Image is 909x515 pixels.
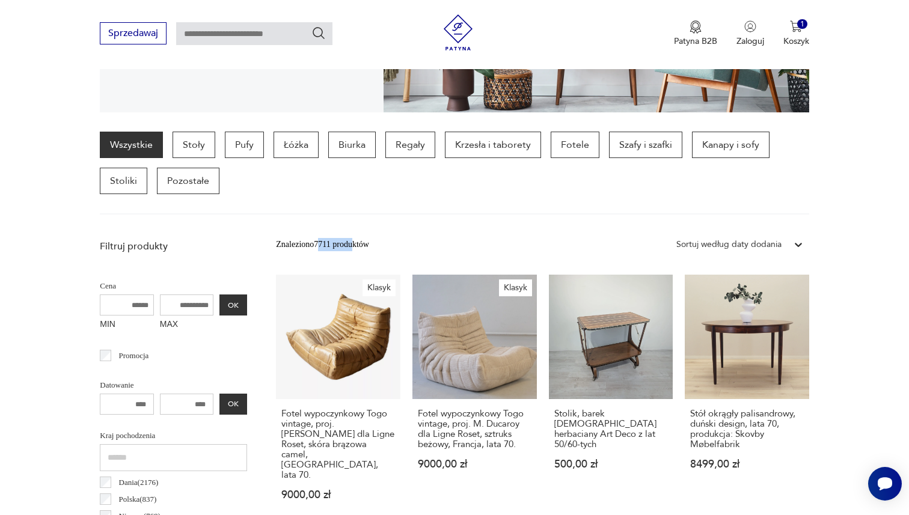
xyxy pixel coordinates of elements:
img: Ikonka użytkownika [744,20,756,32]
h3: Stolik, barek [DEMOGRAPHIC_DATA] herbaciany Art Deco z lat 50/60-tych [554,409,668,449]
div: Sortuj według daty dodania [676,238,782,251]
p: Filtruj produkty [100,240,247,253]
a: Łóżka [274,132,319,158]
a: Ikona medaluPatyna B2B [674,20,717,47]
p: Kraj pochodzenia [100,429,247,442]
label: MIN [100,315,154,335]
a: Pozostałe [157,168,219,194]
label: MAX [160,315,214,335]
p: 9000,00 zł [418,459,531,469]
h3: Stół okrągły palisandrowy, duński design, lata 70, produkcja: Skovby Møbelfabrik [690,409,804,449]
a: Krzesła i taborety [445,132,541,158]
p: Cena [100,279,247,293]
p: Promocja [119,349,149,362]
p: Patyna B2B [674,35,717,47]
button: OK [219,394,247,415]
button: OK [219,294,247,315]
div: Znaleziono 7711 produktów [276,238,369,251]
a: Szafy i szafki [609,132,682,158]
img: Patyna - sklep z meblami i dekoracjami vintage [440,14,476,50]
button: Patyna B2B [674,20,717,47]
div: 1 [797,19,807,29]
img: Ikona medalu [690,20,702,34]
p: 500,00 zł [554,459,668,469]
a: Pufy [225,132,264,158]
h3: Fotel wypoczynkowy Togo vintage, proj. [PERSON_NAME] dla Ligne Roset, skóra brązowa camel, [GEOGR... [281,409,395,480]
p: 9000,00 zł [281,490,395,500]
a: Fotele [551,132,599,158]
a: Kanapy i sofy [692,132,770,158]
button: Sprzedawaj [100,22,167,44]
button: Szukaj [311,26,326,40]
p: Datowanie [100,379,247,392]
a: Stoliki [100,168,147,194]
a: Biurka [328,132,376,158]
img: Ikona koszyka [790,20,802,32]
a: Stoły [173,132,215,158]
a: Sprzedawaj [100,30,167,38]
button: Zaloguj [736,20,764,47]
iframe: Smartsupp widget button [868,467,902,501]
p: Polska ( 837 ) [119,493,157,506]
p: Zaloguj [736,35,764,47]
a: Regały [385,132,435,158]
a: Wszystkie [100,132,163,158]
p: Koszyk [783,35,809,47]
button: 1Koszyk [783,20,809,47]
p: 8499,00 zł [690,459,804,469]
p: Dania ( 2176 ) [119,476,159,489]
h3: Fotel wypoczynkowy Togo vintage, proj. M. Ducaroy dla Ligne Roset, sztruks beżowy, Francja, lata 70. [418,409,531,449]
